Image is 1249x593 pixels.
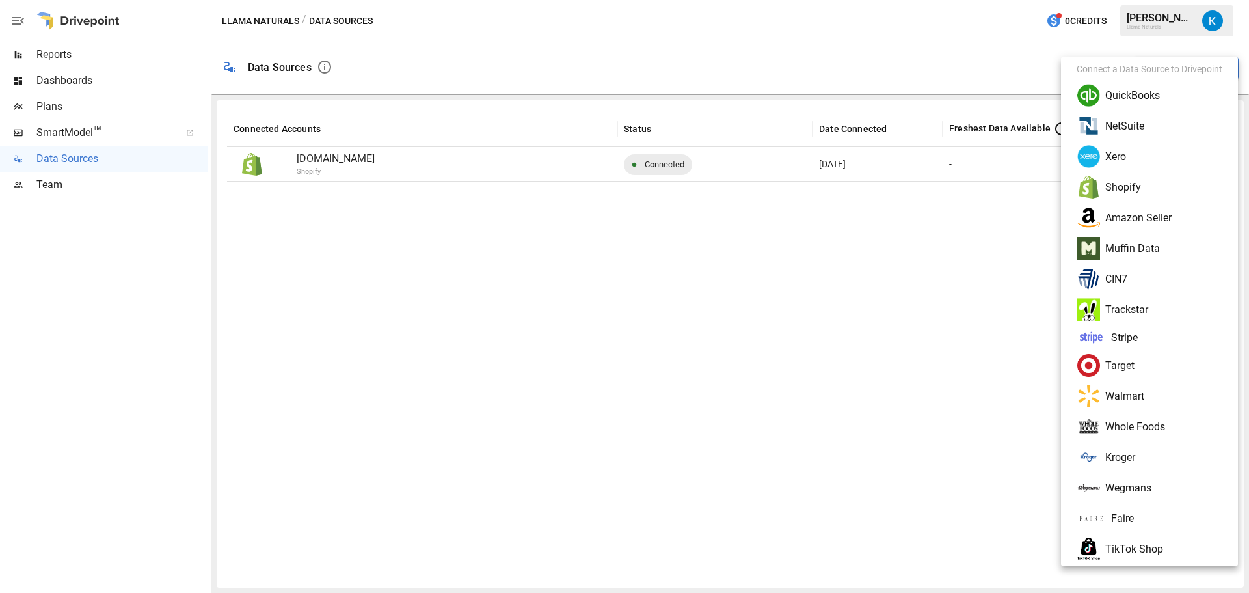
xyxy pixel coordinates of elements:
[1066,503,1233,534] li: Faire
[1066,141,1233,172] li: Xero
[1077,237,1100,260] img: Muffin Data Logo
[1077,538,1100,560] img: Tiktok
[1077,510,1106,527] img: Kroger
[1077,145,1100,168] img: Xero Logo
[1066,233,1233,264] li: Muffin Data
[1066,325,1233,350] li: Stripe
[1077,206,1100,229] img: Amazon Logo
[1066,411,1233,442] li: Whole Foods
[1077,476,1100,499] img: Wegman
[1077,415,1100,438] img: Whole Foods
[1077,385,1100,407] img: Walmart
[1066,350,1233,381] li: Target
[1077,329,1106,346] img: Stripe
[1066,202,1233,233] li: Amazon Seller
[1066,294,1233,325] li: Trackstar
[1077,298,1100,321] img: Trackstar
[1066,264,1233,294] li: CIN7
[1077,115,1100,137] img: NetSuite Logo
[1077,446,1100,469] img: Kroger
[1066,172,1233,202] li: Shopify
[1066,80,1233,111] li: QuickBooks
[1066,473,1233,503] li: Wegmans
[1066,111,1233,141] li: NetSuite
[1066,534,1233,564] li: TikTok Shop
[1077,354,1100,377] img: Target
[1066,442,1233,473] li: Kroger
[1077,84,1100,107] img: Quickbooks Logo
[1077,176,1100,199] img: Shopify Logo
[1066,381,1233,411] li: Walmart
[1077,268,1100,290] img: CIN7 Omni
